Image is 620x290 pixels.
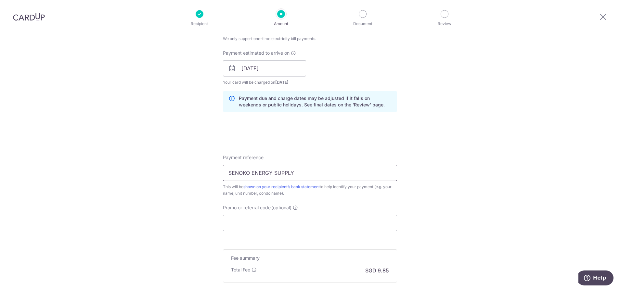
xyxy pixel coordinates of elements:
[223,184,397,197] div: This will be to help identify your payment (e.g. your name, unit number, condo name).
[271,204,291,211] span: (optional)
[223,204,271,211] span: Promo or referral code
[223,50,290,56] span: Payment estimated to arrive on
[578,270,614,287] iframe: Opens a widget where you can find more information
[223,79,306,86] span: Your card will be charged on
[257,21,305,27] p: Amount
[339,21,387,27] p: Document
[231,267,250,273] p: Total Fee
[223,35,397,42] div: We only support one-time electricity bill payments.
[13,13,45,21] img: CardUp
[365,267,389,274] p: SGD 9.85
[231,255,389,261] h5: Fee summary
[223,60,306,76] input: DD / MM / YYYY
[223,154,264,161] span: Payment reference
[420,21,469,27] p: Review
[175,21,224,27] p: Recipient
[239,95,392,108] p: Payment due and charge dates may be adjusted if it falls on weekends or public holidays. See fina...
[275,80,289,85] span: [DATE]
[243,184,320,189] a: shown on your recipient’s bank statement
